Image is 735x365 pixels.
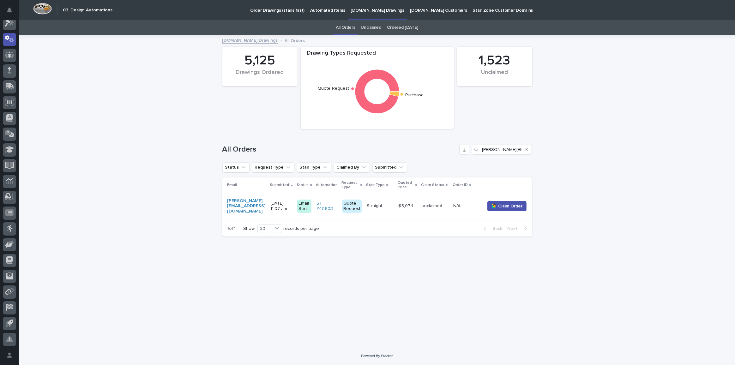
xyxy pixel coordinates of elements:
[342,200,362,213] div: Quote Request
[398,202,418,209] p: $ 5,074.00
[405,93,424,98] text: Purchase
[222,221,241,236] p: 1 of 1
[8,8,16,18] div: Notifications
[453,202,462,209] p: N/A
[258,225,273,232] div: 30
[316,201,337,212] a: ST #40603
[284,226,319,231] p: records per page
[453,182,468,188] p: Order ID
[297,182,309,188] p: Status
[252,162,294,172] button: Request Type
[222,193,537,219] tr: [PERSON_NAME][EMAIL_ADDRESS][DOMAIN_NAME] [DATE] 11:07 amEmail SentST #40603 Quote RequestStraigh...
[297,162,331,172] button: Stair Type
[222,36,278,44] a: [DOMAIN_NAME] Drawings
[222,162,250,172] button: Status
[244,226,255,231] p: Show
[361,354,393,358] a: Powered By Stacker
[421,182,444,188] p: Claim Status
[285,37,305,44] p: All Orders
[422,203,448,209] p: unclaimed
[233,69,287,82] div: Drawings Ordered
[472,145,532,155] input: Search
[336,20,355,35] a: All Orders
[270,182,289,188] p: Submitted
[505,226,532,231] button: Next
[63,8,112,13] h2: 03. Design Automations
[479,226,505,231] button: Back
[316,182,338,188] p: Automation
[489,226,503,231] span: Back
[341,179,359,191] p: Request Type
[297,200,311,213] div: Email Sent
[366,182,385,188] p: Stair Type
[33,3,52,15] img: Workspace Logo
[367,202,383,209] p: Straight
[227,182,237,188] p: Email
[361,20,381,35] a: Unclaimed
[271,201,292,212] p: [DATE] 11:07 am
[233,53,287,69] div: 5,125
[222,145,457,154] h1: All Orders
[491,203,522,209] span: 🙋‍♂️ Claim Order
[334,162,370,172] button: Claimed By
[398,179,414,191] p: Quoted Price
[387,20,418,35] a: Ordered [DATE]
[468,69,521,82] div: Unclaimed
[508,226,521,231] span: Next
[468,53,521,69] div: 1,523
[318,87,349,91] text: Quote Request
[3,4,16,17] button: Notifications
[372,162,407,172] button: Submitted
[301,50,454,60] div: Drawing Types Requested
[227,198,266,214] a: [PERSON_NAME][EMAIL_ADDRESS][DOMAIN_NAME]
[487,201,527,211] button: 🙋‍♂️ Claim Order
